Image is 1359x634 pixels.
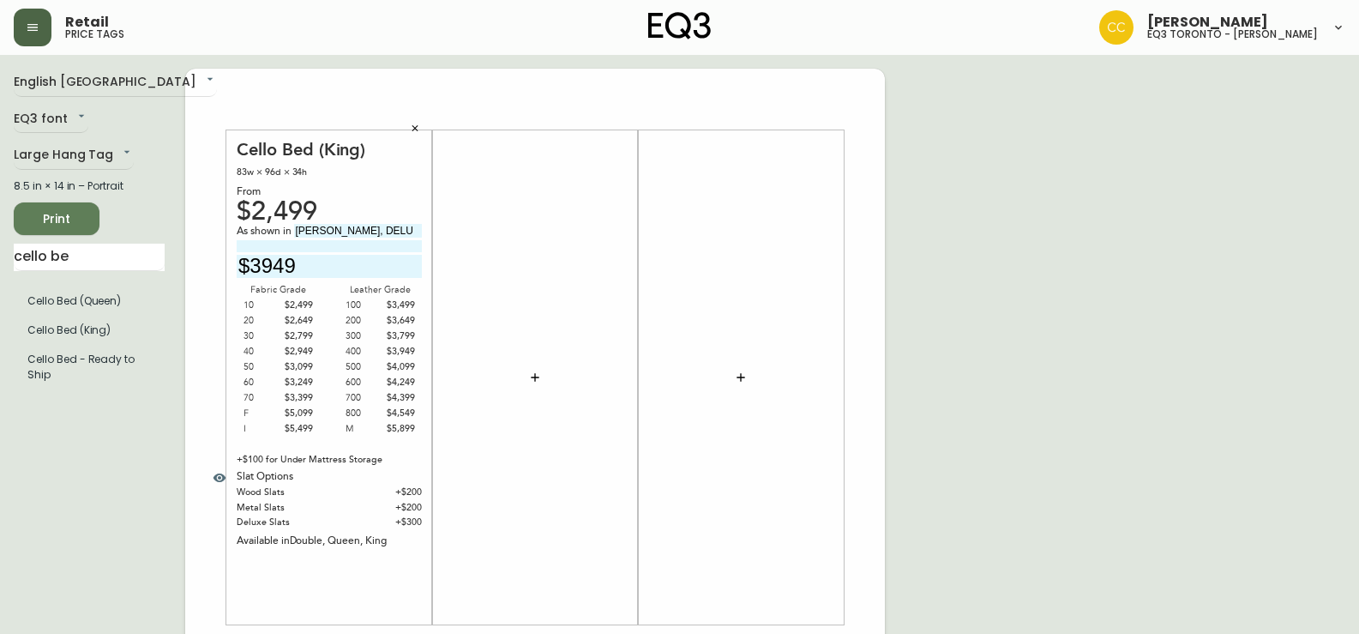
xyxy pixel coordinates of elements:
div: $3,249 [279,375,314,390]
div: 50 [244,359,279,375]
div: $3,949 [380,344,415,359]
div: 100 [346,298,381,313]
h5: price tags [65,29,124,39]
div: From [237,184,422,200]
li: Large Hang Tag [14,316,165,345]
div: 400 [346,344,381,359]
button: Print [14,202,99,235]
li: Large Hang Tag [14,345,165,389]
div: 700 [346,390,381,406]
div: 83w × 96d × 34h [237,165,422,180]
div: $2,499 [237,204,422,220]
div: 500 [346,359,381,375]
div: 200 [346,313,381,329]
div: $3,099 [279,359,314,375]
span: As shown in [237,224,294,239]
div: $5,499 [279,421,314,437]
button: Hide Slats [202,461,237,495]
div: $5,899 [380,421,415,437]
div: 300 [346,329,381,344]
div: 60 [244,375,279,390]
div: Slat Options [237,469,422,485]
div: $3,799 [380,329,415,344]
div: +$100 for Under Mattress Storage [237,454,422,465]
div: $2,799 [279,329,314,344]
img: logo [648,12,712,39]
div: $4,399 [380,390,415,406]
div: $4,099 [380,359,415,375]
div: Large Hang Tag [14,142,134,170]
div: + $200 [342,485,422,499]
div: 30 [244,329,279,344]
div: English [GEOGRAPHIC_DATA] [14,69,217,97]
div: $2,649 [279,313,314,329]
div: F [244,406,279,421]
input: Search [14,244,165,271]
input: price excluding $ [237,255,422,278]
span: Retail [65,15,109,29]
div: $3,649 [380,313,415,329]
div: 8.5 in × 14 in – Portrait [14,178,165,194]
input: fabric/leather and leg [294,224,422,238]
span: [PERSON_NAME] [1147,15,1268,29]
div: 10 [244,298,279,313]
div: Metal Slats [237,500,342,515]
img: ec7176bad513007d25397993f68ebbfb [1099,10,1134,45]
div: 40 [244,344,279,359]
div: 800 [346,406,381,421]
div: $4,549 [380,406,415,421]
div: $5,099 [279,406,314,421]
div: Leather Grade [339,282,422,298]
div: Cello Bed (King) [237,139,422,160]
div: Available in Double, Queen, King [237,534,422,549]
div: $3,399 [279,390,314,406]
div: + $200 [342,500,422,515]
div: $4,249 [380,375,415,390]
div: M [346,421,381,437]
div: 70 [244,390,279,406]
div: $3,499 [380,298,415,313]
div: Wood Slats [237,485,342,499]
div: Deluxe Slats [237,515,342,529]
div: I [244,421,279,437]
h5: eq3 toronto - [PERSON_NAME] [1147,29,1318,39]
div: $2,949 [279,344,314,359]
div: Fabric Grade [237,282,320,298]
div: 600 [346,375,381,390]
div: EQ3 font [14,106,88,134]
div: + $300 [342,515,422,529]
div: $2,499 [279,298,314,313]
span: Print [27,208,86,230]
div: 20 [244,313,279,329]
li: Cello Bed (Queen) [14,287,165,316]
